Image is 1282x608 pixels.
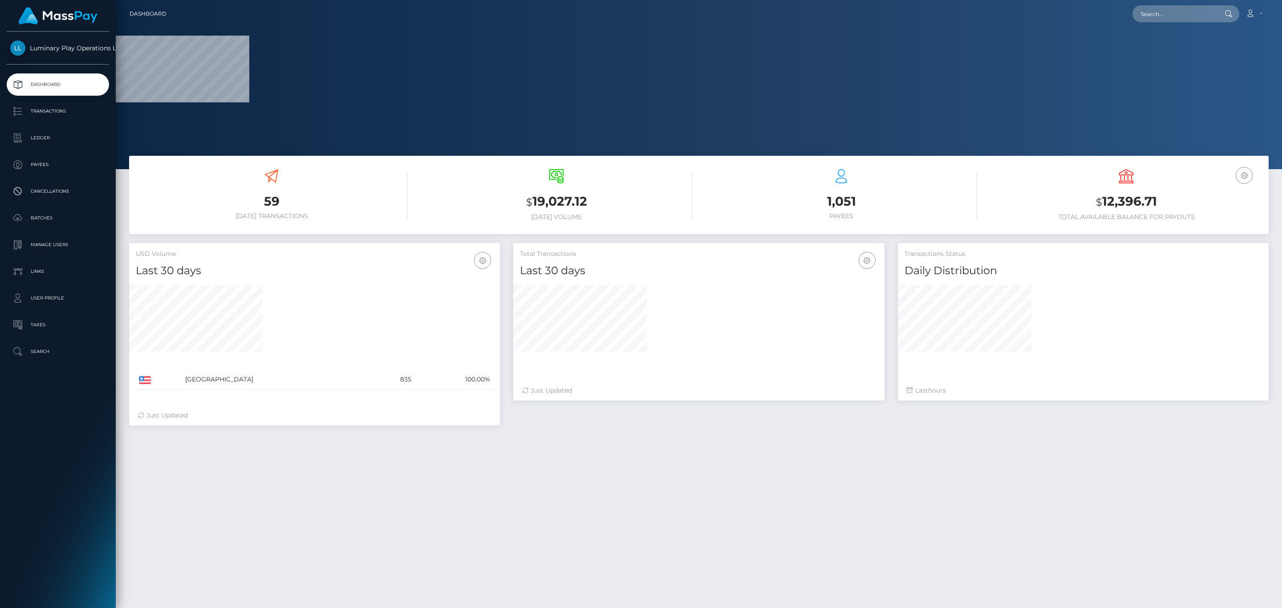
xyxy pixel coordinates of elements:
td: 835 [370,369,414,390]
img: Luminary Play Operations Limited [10,41,25,56]
a: User Profile [7,287,109,309]
p: Manage Users [10,238,105,251]
p: Taxes [10,318,105,332]
h3: 59 [136,193,407,210]
a: Payees [7,154,109,176]
a: Ledger [7,127,109,149]
h5: Transactions Status [905,250,1262,259]
p: Dashboard [10,78,105,91]
h6: [DATE] Volume [421,213,692,221]
div: Just Updated [138,411,491,420]
p: Batches [10,211,105,225]
a: Batches [7,207,109,229]
h4: Last 30 days [136,263,493,279]
a: Taxes [7,314,109,336]
p: Transactions [10,105,105,118]
h3: 19,027.12 [421,193,692,211]
a: Search [7,340,109,363]
h6: Total Available Balance for Payouts [990,213,1262,221]
span: Luminary Play Operations Limited [7,44,109,52]
small: $ [526,196,532,208]
td: 100.00% [414,369,493,390]
p: Cancellations [10,185,105,198]
h4: Daily Distribution [905,263,1262,279]
a: Dashboard [7,73,109,96]
h3: 12,396.71 [990,193,1262,211]
a: Dashboard [130,4,166,23]
a: Cancellations [7,180,109,203]
a: Transactions [7,100,109,122]
img: US.png [139,376,151,384]
p: Ledger [10,131,105,145]
h6: [DATE] Transactions [136,212,407,220]
td: [GEOGRAPHIC_DATA] [182,369,370,390]
a: Manage Users [7,234,109,256]
p: Payees [10,158,105,171]
h5: Total Transactions [520,250,877,259]
h6: Payees [706,212,977,220]
a: Links [7,260,109,283]
h5: USD Volume [136,250,493,259]
p: Links [10,265,105,278]
input: Search... [1132,5,1216,22]
small: $ [1096,196,1102,208]
p: User Profile [10,292,105,305]
div: Just Updated [522,386,875,395]
h3: 1,051 [706,193,977,210]
div: Last hours [907,386,1260,395]
img: MassPay Logo [18,7,97,24]
p: Search [10,345,105,358]
h4: Last 30 days [520,263,877,279]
